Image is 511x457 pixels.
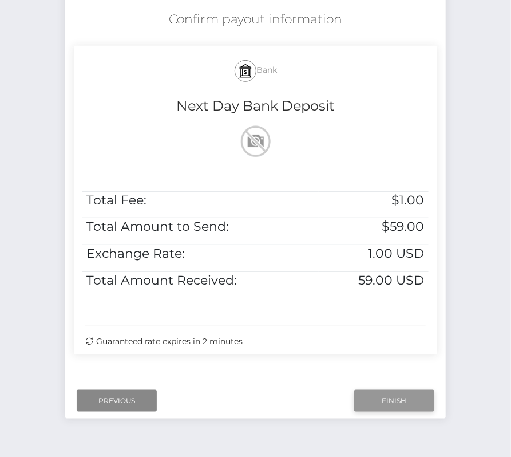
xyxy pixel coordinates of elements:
[85,336,425,348] div: Guaranteed rate expires in 2 minutes
[239,64,252,78] img: bank.svg
[86,192,314,210] h5: Total Fee:
[323,192,425,210] h5: $1.00
[82,54,428,88] h5: Bank
[86,272,314,290] h5: Total Amount Received:
[354,390,434,412] input: Finish
[82,96,428,116] h4: Next Day Bank Deposit
[323,272,425,290] h5: 59.00 USD
[77,390,157,412] input: Previous
[323,245,425,263] h5: 1.00 USD
[86,218,314,236] h5: Total Amount to Send:
[237,123,274,160] img: wMhJQYtZFAryAAAAABJRU5ErkJggg==
[86,245,314,263] h5: Exchange Rate:
[323,218,425,236] h5: $59.00
[74,11,437,29] h5: Confirm payout information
